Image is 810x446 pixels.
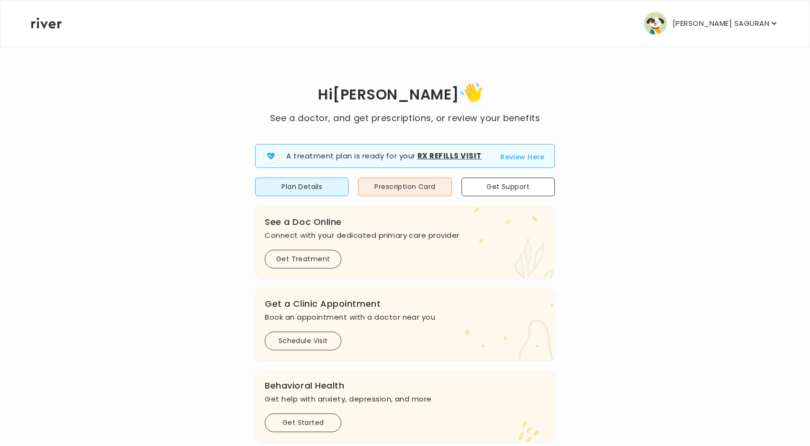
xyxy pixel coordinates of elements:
h1: Hi [PERSON_NAME] [270,79,540,111]
p: Book an appointment with a doctor near you [265,311,545,324]
strong: Rx Refills Visit [417,151,482,161]
h3: Get a Clinic Appointment [265,297,545,311]
p: [PERSON_NAME] SAGURAN [673,17,769,30]
p: See a doctor, and get prescriptions, or review your benefits [270,111,540,125]
button: user avatar[PERSON_NAME] SAGURAN [644,12,779,35]
button: Plan Details [255,178,349,196]
h3: See a Doc Online [265,215,545,229]
p: Get help with anxiety, depression, and more [265,392,545,406]
button: Schedule Visit [265,332,341,350]
button: Prescription Card [358,178,451,196]
button: Get Support [461,178,555,196]
p: A treatment plan is ready for your [286,151,482,162]
img: user avatar [644,12,667,35]
h3: Behavioral Health [265,379,545,392]
button: Review Here [500,151,545,163]
button: Get Treatment [265,250,341,268]
p: Connect with your dedicated primary care provider [265,229,545,242]
button: Get Started [265,413,341,432]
